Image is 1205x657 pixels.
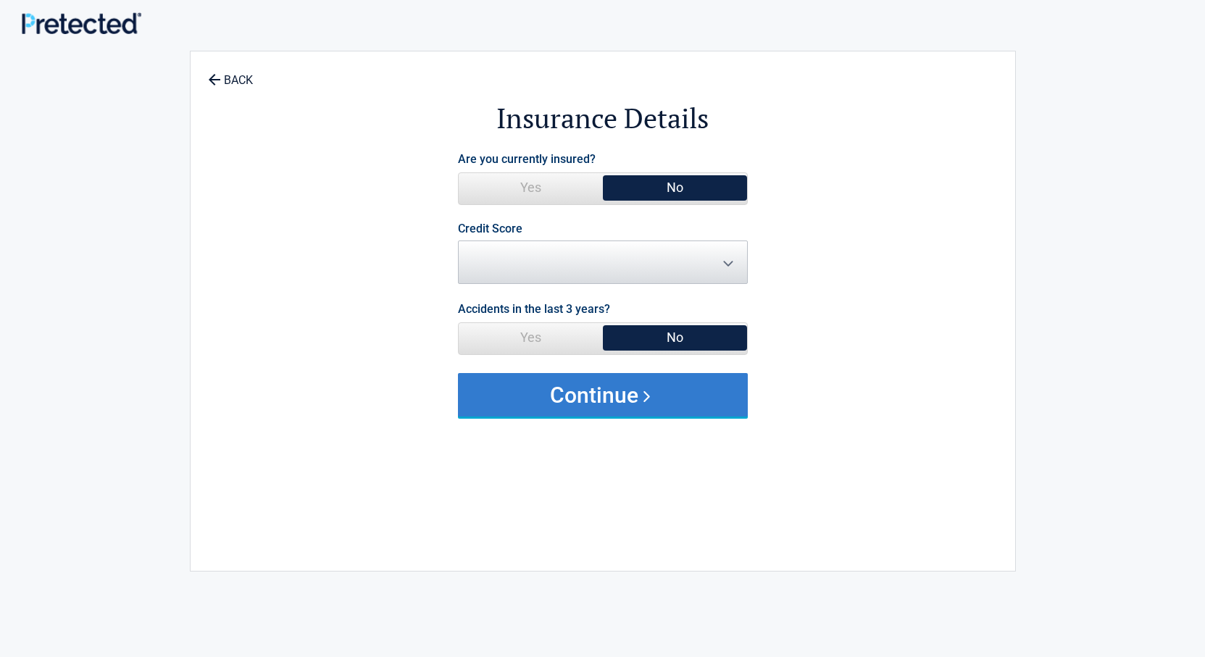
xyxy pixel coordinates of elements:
[22,12,141,34] img: Main Logo
[458,149,596,169] label: Are you currently insured?
[459,173,603,202] span: Yes
[205,61,256,86] a: BACK
[458,223,522,235] label: Credit Score
[270,100,935,137] h2: Insurance Details
[603,173,747,202] span: No
[458,299,610,319] label: Accidents in the last 3 years?
[459,323,603,352] span: Yes
[458,373,748,417] button: Continue
[603,323,747,352] span: No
